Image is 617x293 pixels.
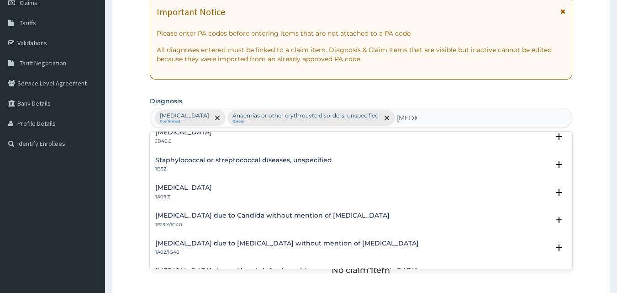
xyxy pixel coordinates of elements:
p: 1A02/1G40 [155,249,419,256]
i: open select status [554,159,564,170]
h4: [MEDICAL_DATA] due to Candida without mention of [MEDICAL_DATA] [155,212,390,219]
p: [MEDICAL_DATA] [160,112,209,119]
span: remove selection option [213,114,221,122]
p: 1F23.Y/1G40 [155,222,390,228]
i: open select status [554,242,564,253]
p: 1A09.Z [155,194,212,200]
span: remove selection option [383,114,391,122]
p: All diagnoses entered must be linked to a claim item. Diagnosis & Claim Items that are visible bu... [157,45,566,64]
h4: Staphylococcal or streptococcal diseases, unspecified [155,157,332,164]
small: Confirmed [160,119,209,124]
label: Diagnosis [150,96,182,106]
h4: [MEDICAL_DATA] due to Listeria infection without mention of [MEDICAL_DATA] [155,267,417,274]
small: Query [232,119,379,124]
h4: [MEDICAL_DATA] [155,129,212,136]
p: JB40.0 [155,138,212,144]
p: 1B5Z [155,166,332,172]
h4: [MEDICAL_DATA] [155,184,212,191]
h1: Important Notice [157,7,225,17]
i: open select status [554,187,564,198]
p: No claim item [332,266,390,275]
h4: [MEDICAL_DATA] due to [MEDICAL_DATA] without mention of [MEDICAL_DATA] [155,240,419,247]
p: Please enter PA codes before entering items that are not attached to a PA code [157,29,566,38]
span: Tariff Negotiation [20,59,66,67]
i: open select status [554,131,564,142]
i: open select status [554,214,564,225]
p: Anaemias or other erythrocyte disorders, unspecified [232,112,379,119]
span: Tariffs [20,19,36,27]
